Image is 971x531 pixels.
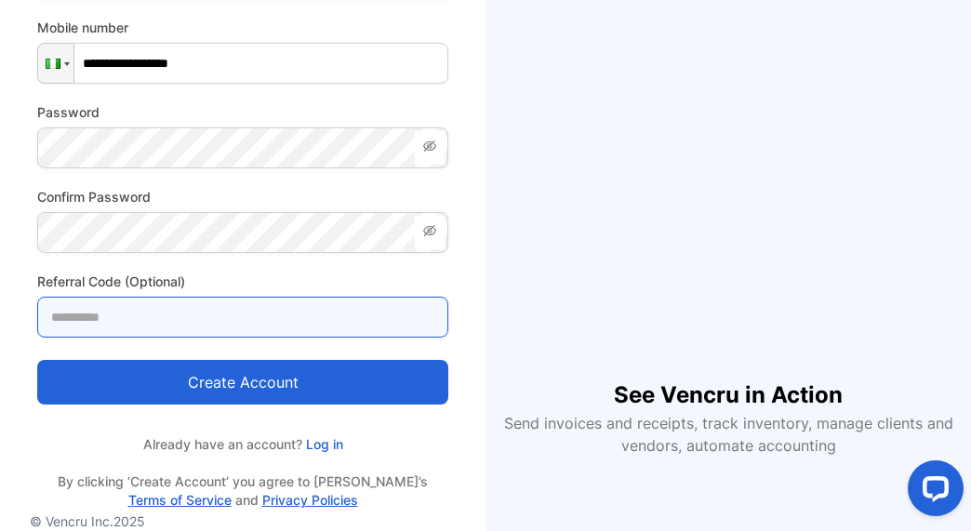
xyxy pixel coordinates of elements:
p: Already have an account? [37,434,448,454]
label: Password [37,102,448,122]
a: Log in [302,436,343,452]
p: Send invoices and receipts, track inventory, manage clients and vendors, automate accounting [485,412,971,457]
iframe: LiveChat chat widget [893,453,971,531]
div: Nigeria: + 234 [38,44,73,83]
label: Confirm Password [37,187,448,206]
p: By clicking ‘Create Account’ you agree to [PERSON_NAME]’s and [37,472,448,510]
iframe: YouTube video player [534,74,923,349]
a: Privacy Policies [262,492,358,508]
label: Mobile number [37,18,448,37]
h1: See Vencru in Action [614,349,843,412]
label: Referral Code (Optional) [37,272,448,291]
a: Terms of Service [128,492,232,508]
button: Create account [37,360,448,405]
